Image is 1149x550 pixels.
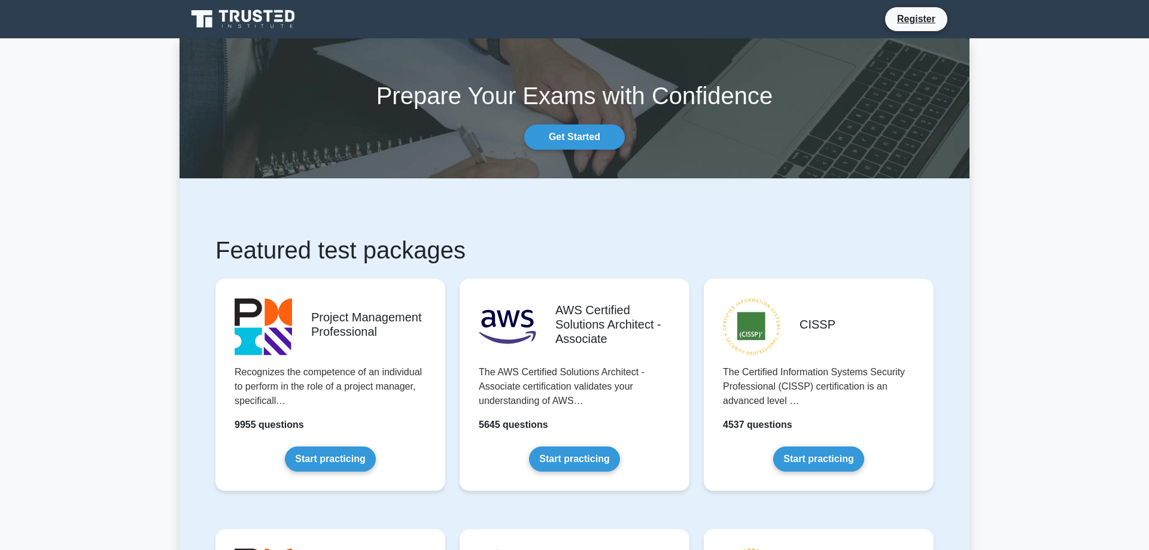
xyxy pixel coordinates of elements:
h1: Featured test packages [215,236,934,265]
a: Start practicing [773,446,864,472]
a: Get Started [524,124,625,150]
a: Start practicing [285,446,375,472]
a: Register [890,11,943,26]
a: Start practicing [529,446,619,472]
h1: Prepare Your Exams with Confidence [180,81,969,110]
